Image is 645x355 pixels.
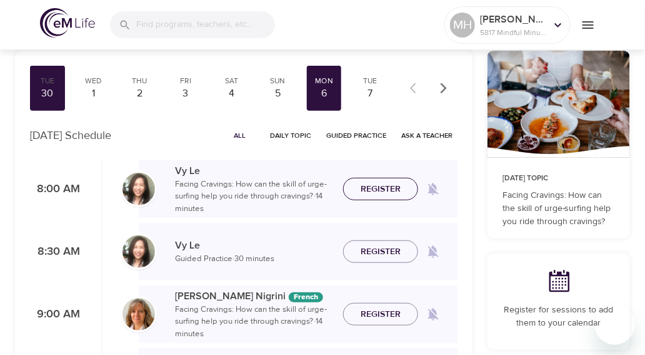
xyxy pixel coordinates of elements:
div: Mon [312,76,337,86]
p: Guided Practice · 30 minutes [175,253,333,265]
input: Find programs, teachers, etc... [136,11,275,38]
p: [DATE] Schedule [30,127,111,144]
button: Guided Practice [321,126,391,145]
img: MelissaNigiri.jpg [122,298,155,331]
div: Fri [173,76,198,86]
iframe: Button to launch messaging window [595,305,635,345]
button: Register [343,240,418,264]
p: 8:00 AM [30,181,80,198]
span: Daily Topic [270,130,311,141]
span: Guided Practice [326,130,386,141]
p: [PERSON_NAME] Nigrini [175,289,333,304]
span: Register [361,244,401,260]
span: Ask a Teacher [401,130,452,141]
span: Remind me when a class goes live every Monday at 8:00 AM [418,174,448,204]
div: 4 [219,86,244,101]
img: logo [40,8,95,38]
button: All [220,126,260,145]
div: Sun [266,76,291,86]
div: 5 [266,86,291,101]
div: Thu [127,76,152,86]
button: Ask a Teacher [396,126,457,145]
div: Wed [81,76,106,86]
div: 6 [312,86,337,101]
p: Facing Cravings: How can the skill of urge-surfing help you ride through cravings? · 14 minutes [175,304,333,341]
div: Tue [35,76,60,86]
div: The episodes in this programs will be in French [289,292,323,302]
div: MH [450,13,475,38]
button: Register [343,178,418,201]
div: 30 [35,86,60,101]
div: 1 [81,86,106,101]
img: vy-profile-good-3.jpg [122,173,155,205]
span: Register [361,307,401,322]
img: vy-profile-good-3.jpg [122,235,155,268]
button: menu [571,8,605,42]
span: Remind me when a class goes live every Monday at 9:00 AM [418,299,448,329]
span: All [225,130,255,141]
p: [PERSON_NAME] back East [480,12,546,27]
div: Sat [219,76,244,86]
span: Register [361,182,401,197]
button: Register [343,303,418,326]
p: Register for sessions to add them to your calendar [502,304,615,330]
div: 2 [127,86,152,101]
p: [DATE] Topic [502,173,615,184]
p: 9:00 AM [30,306,80,323]
button: Daily Topic [265,126,316,145]
p: Facing Cravings: How can the skill of urge-surfing help you ride through cravings? · 14 minutes [175,178,333,215]
p: 5817 Mindful Minutes [480,27,546,38]
div: 7 [357,86,382,101]
div: Tue [357,76,382,86]
span: Remind me when a class goes live every Monday at 8:30 AM [418,237,448,267]
div: 3 [173,86,198,101]
p: Vy Le [175,163,333,178]
p: Facing Cravings: How can the skill of urge-surfing help you ride through cravings? [502,189,615,229]
p: Vy Le [175,238,333,253]
p: 8:30 AM [30,244,80,260]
